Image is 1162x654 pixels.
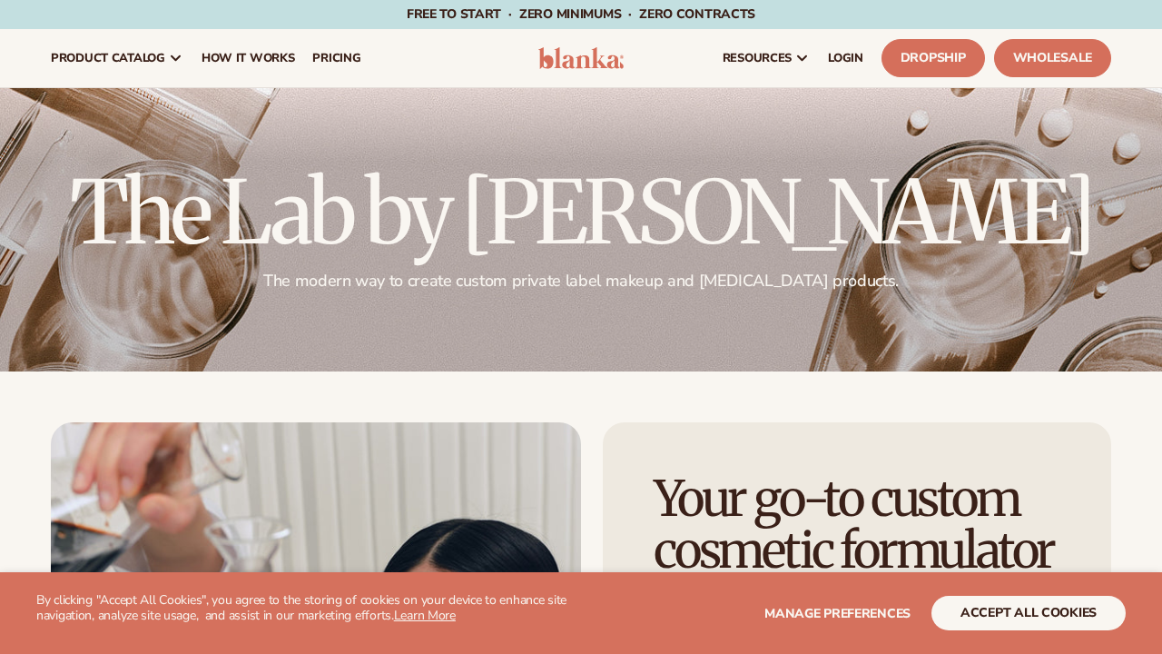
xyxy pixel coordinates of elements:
a: Learn More [394,607,456,624]
a: pricing [303,29,369,87]
a: Dropship [881,39,985,77]
span: resources [723,51,792,65]
h1: Your go-to custom cosmetic formulator [654,473,1060,576]
p: The modern way to create custom private label makeup and [MEDICAL_DATA] products. [51,271,1111,292]
p: By clicking "Accept All Cookies", you agree to the storing of cookies on your device to enhance s... [36,593,581,624]
button: accept all cookies [931,596,1126,630]
a: Wholesale [994,39,1111,77]
span: product catalog [51,51,165,65]
h2: The Lab by [PERSON_NAME] [51,169,1111,256]
span: Manage preferences [764,605,911,622]
button: Manage preferences [764,596,911,630]
span: pricing [312,51,360,65]
a: resources [714,29,819,87]
span: LOGIN [828,51,863,65]
span: Free to start · ZERO minimums · ZERO contracts [407,5,755,23]
a: How It Works [192,29,304,87]
a: LOGIN [819,29,872,87]
a: product catalog [42,29,192,87]
span: How It Works [202,51,295,65]
img: logo [538,47,624,69]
